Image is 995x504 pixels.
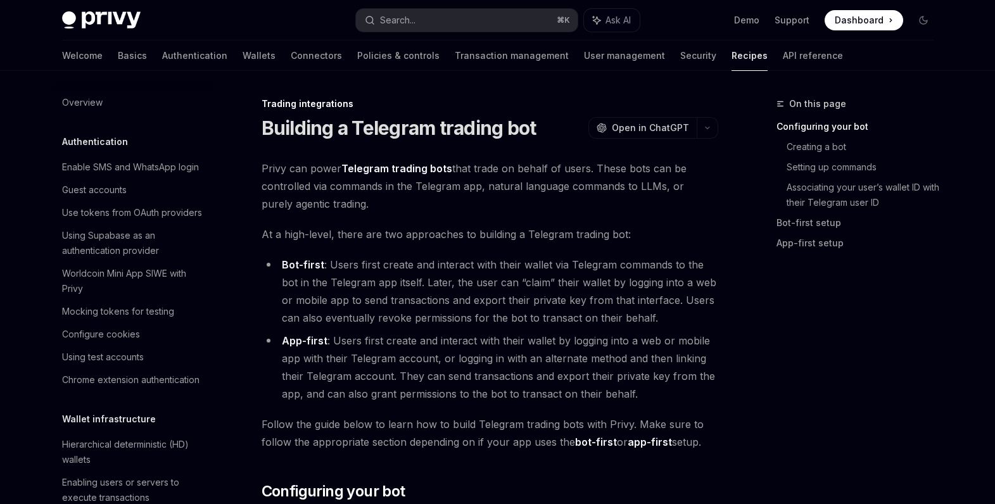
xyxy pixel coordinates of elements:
[62,182,127,198] div: Guest accounts
[62,205,202,220] div: Use tokens from OAuth providers
[243,41,276,71] a: Wallets
[52,224,214,262] a: Using Supabase as an authentication provider
[776,213,944,233] a: Bot-first setup
[282,258,324,272] a: Bot-first
[52,201,214,224] a: Use tokens from OAuth providers
[62,160,199,175] div: Enable SMS and WhatsApp login
[282,334,327,347] strong: App-first
[262,481,405,501] span: Configuring your bot
[62,372,200,387] div: Chrome extension authentication
[789,96,846,111] span: On this page
[584,9,640,32] button: Ask AI
[52,262,214,300] a: Worldcoin Mini App SIWE with Privy
[341,162,452,175] strong: Telegram trading bots
[588,117,697,139] button: Open in ChatGPT
[776,233,944,253] a: App-first setup
[680,41,716,71] a: Security
[262,160,718,213] span: Privy can power that trade on behalf of users. These bots can be controlled via commands in the T...
[825,10,903,30] a: Dashboard
[734,14,759,27] a: Demo
[52,300,214,323] a: Mocking tokens for testing
[584,41,665,71] a: User management
[787,177,944,213] a: Associating your user’s wallet ID with their Telegram user ID
[62,412,156,427] h5: Wallet infrastructure
[628,436,672,448] strong: app-first
[62,95,103,110] div: Overview
[787,137,944,157] a: Creating a bot
[262,415,718,451] span: Follow the guide below to learn how to build Telegram trading bots with Privy. Make sure to follo...
[162,41,227,71] a: Authentication
[787,157,944,177] a: Setting up commands
[52,346,214,369] a: Using test accounts
[783,41,843,71] a: API reference
[282,258,324,271] strong: Bot-first
[52,179,214,201] a: Guest accounts
[557,15,570,25] span: ⌘ K
[262,225,718,243] span: At a high-level, there are two approaches to building a Telegram trading bot:
[291,41,342,71] a: Connectors
[262,117,536,139] h1: Building a Telegram trading bot
[62,134,128,149] h5: Authentication
[62,437,206,467] div: Hierarchical deterministic (HD) wallets
[605,14,631,27] span: Ask AI
[52,433,214,471] a: Hierarchical deterministic (HD) wallets
[612,122,689,134] span: Open in ChatGPT
[357,41,440,71] a: Policies & controls
[262,256,718,327] li: : Users first create and interact with their wallet via Telegram commands to the bot in the Teleg...
[52,369,214,391] a: Chrome extension authentication
[575,436,617,448] strong: bot-first
[282,334,327,348] a: App-first
[62,266,206,296] div: Worldcoin Mini App SIWE with Privy
[52,91,214,114] a: Overview
[62,41,103,71] a: Welcome
[776,117,944,137] a: Configuring your bot
[118,41,147,71] a: Basics
[62,304,174,319] div: Mocking tokens for testing
[835,14,884,27] span: Dashboard
[380,13,415,28] div: Search...
[52,156,214,179] a: Enable SMS and WhatsApp login
[356,9,578,32] button: Search...⌘K
[62,11,141,29] img: dark logo
[62,327,140,342] div: Configure cookies
[52,323,214,346] a: Configure cookies
[262,332,718,403] li: : Users first create and interact with their wallet by logging into a web or mobile app with thei...
[262,98,718,110] div: Trading integrations
[913,10,934,30] button: Toggle dark mode
[732,41,768,71] a: Recipes
[62,228,206,258] div: Using Supabase as an authentication provider
[62,350,144,365] div: Using test accounts
[455,41,569,71] a: Transaction management
[775,14,809,27] a: Support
